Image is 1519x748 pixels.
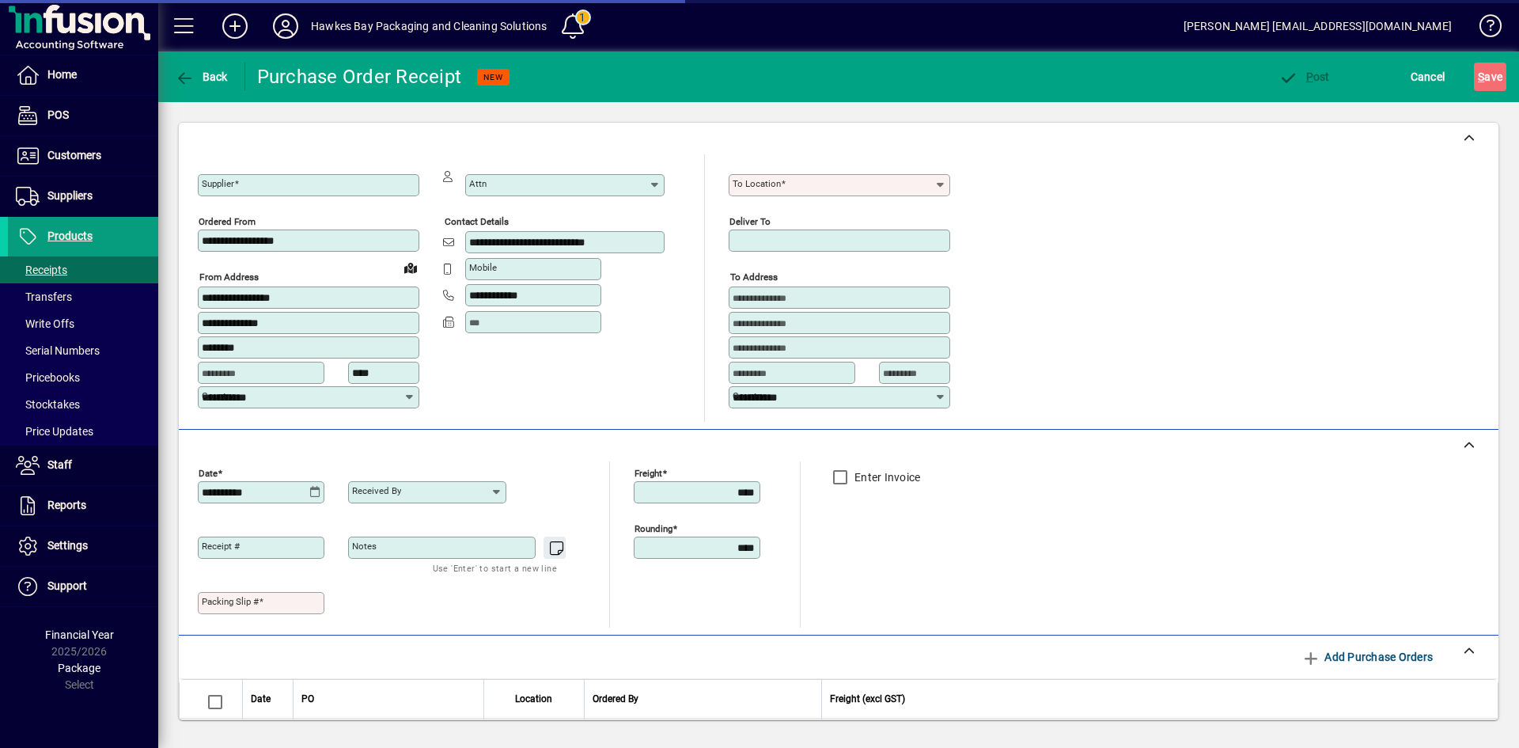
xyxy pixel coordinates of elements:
[202,178,234,189] mat-label: Supplier
[1474,63,1506,91] button: Save
[1306,70,1313,83] span: P
[175,70,228,83] span: Back
[515,690,552,708] span: Location
[593,690,813,708] div: Ordered By
[729,216,771,227] mat-label: Deliver To
[8,486,158,526] a: Reports
[8,55,158,95] a: Home
[483,72,503,82] span: NEW
[202,596,259,607] mat-label: Packing Slip #
[47,108,69,121] span: POS
[8,567,158,606] a: Support
[733,390,764,401] mat-label: Country
[47,230,93,242] span: Products
[469,178,487,189] mat-label: Attn
[202,541,240,552] mat-label: Receipt #
[8,136,158,176] a: Customers
[16,290,72,303] span: Transfers
[1184,13,1452,39] div: [PERSON_NAME] [EMAIL_ADDRESS][DOMAIN_NAME]
[47,579,87,592] span: Support
[1478,64,1502,89] span: ave
[1295,643,1439,671] button: Add Purchase Orders
[47,189,93,202] span: Suppliers
[202,390,233,401] mat-label: Country
[16,425,93,438] span: Price Updates
[301,690,475,708] div: PO
[8,177,158,216] a: Suppliers
[16,317,74,330] span: Write Offs
[1478,70,1484,83] span: S
[1278,70,1330,83] span: ost
[199,216,256,227] mat-label: Ordered from
[634,467,662,478] mat-label: Freight
[851,469,920,485] label: Enter Invoice
[45,628,114,641] span: Financial Year
[171,63,232,91] button: Back
[311,13,547,39] div: Hawkes Bay Packaging and Cleaning Solutions
[1468,3,1499,55] a: Knowledge Base
[16,344,100,357] span: Serial Numbers
[8,526,158,566] a: Settings
[1301,644,1433,670] span: Add Purchase Orders
[8,391,158,418] a: Stocktakes
[8,283,158,310] a: Transfers
[251,690,285,708] div: Date
[8,364,158,391] a: Pricebooks
[593,690,638,708] span: Ordered By
[257,64,462,89] div: Purchase Order Receipt
[251,690,271,708] span: Date
[469,262,497,273] mat-label: Mobile
[8,446,158,485] a: Staff
[47,458,72,471] span: Staff
[47,539,88,552] span: Settings
[8,418,158,445] a: Price Updates
[8,96,158,135] a: POS
[58,662,100,674] span: Package
[1407,63,1449,91] button: Cancel
[47,499,86,511] span: Reports
[158,63,245,91] app-page-header-button: Back
[260,12,311,40] button: Profile
[16,264,67,276] span: Receipts
[199,467,218,478] mat-label: Date
[1411,64,1445,89] span: Cancel
[8,310,158,337] a: Write Offs
[352,485,401,496] mat-label: Received by
[210,12,260,40] button: Add
[47,68,77,81] span: Home
[8,337,158,364] a: Serial Numbers
[830,690,905,708] span: Freight (excl GST)
[8,256,158,283] a: Receipts
[830,690,1479,708] div: Freight (excl GST)
[1275,63,1334,91] button: Post
[16,398,80,411] span: Stocktakes
[733,178,781,189] mat-label: To location
[47,149,101,161] span: Customers
[352,541,377,552] mat-label: Notes
[634,522,672,533] mat-label: Rounding
[301,690,314,708] span: PO
[398,255,423,280] a: View on map
[433,559,557,577] mat-hint: Use 'Enter' to start a new line
[16,371,80,384] span: Pricebooks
